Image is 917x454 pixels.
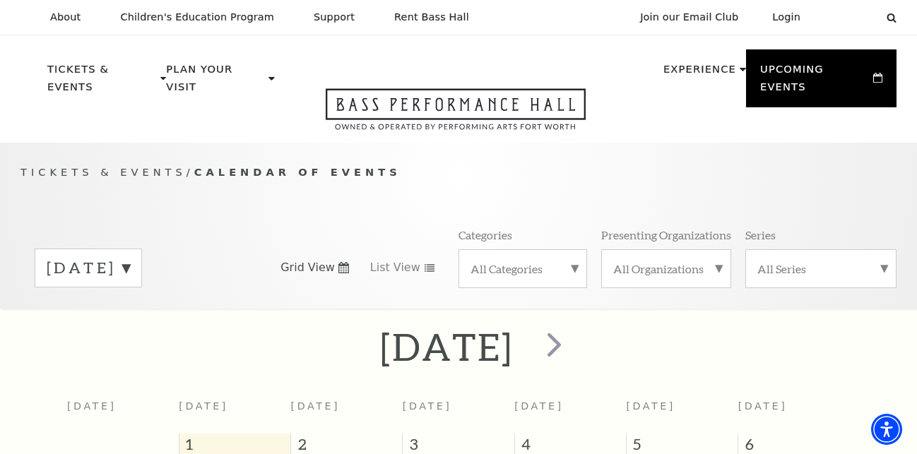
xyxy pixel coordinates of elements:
[370,260,420,275] span: List View
[458,227,512,242] p: Categories
[760,61,870,104] p: Upcoming Events
[663,61,736,86] p: Experience
[514,400,564,412] span: [DATE]
[47,61,157,104] p: Tickets & Events
[871,414,902,445] div: Accessibility Menu
[823,11,873,24] select: Select:
[757,261,885,276] label: All Series
[745,227,776,242] p: Series
[403,400,452,412] span: [DATE]
[166,61,265,104] p: Plan Your Visit
[50,11,81,23] p: About
[380,324,514,369] h2: [DATE]
[471,261,575,276] label: All Categories
[194,166,401,178] span: Calendar of Events
[738,400,788,412] span: [DATE]
[527,322,579,372] button: next
[179,400,228,412] span: [DATE]
[291,400,341,412] span: [DATE]
[120,11,274,23] p: Children's Education Program
[20,166,187,178] span: Tickets & Events
[601,227,731,242] p: Presenting Organizations
[280,260,335,275] span: Grid View
[314,11,355,23] p: Support
[67,392,179,434] th: [DATE]
[613,261,719,276] label: All Organizations
[20,164,897,181] p: /
[394,11,469,23] p: Rent Bass Hall
[47,257,130,279] label: [DATE]
[626,400,675,412] span: [DATE]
